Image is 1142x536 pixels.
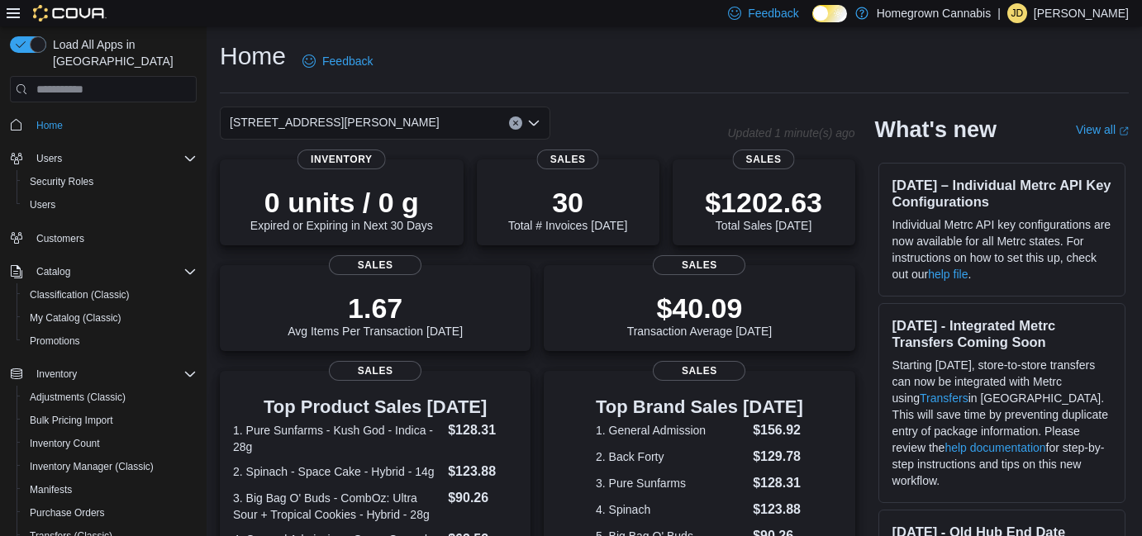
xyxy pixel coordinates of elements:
[23,285,136,305] a: Classification (Classic)
[23,172,100,192] a: Security Roles
[220,40,286,73] h1: Home
[448,488,517,508] dd: $90.26
[36,232,84,245] span: Customers
[812,22,813,23] span: Dark Mode
[23,387,197,407] span: Adjustments (Classic)
[1011,3,1024,23] span: JD
[30,391,126,404] span: Adjustments (Classic)
[36,119,63,132] span: Home
[23,285,197,305] span: Classification (Classic)
[30,149,69,168] button: Users
[812,5,847,22] input: Dark Mode
[23,387,132,407] a: Adjustments (Classic)
[250,186,433,219] p: 0 units / 0 g
[753,420,803,440] dd: $156.92
[877,3,992,23] p: Homegrown Cannabis
[30,114,197,135] span: Home
[537,149,599,169] span: Sales
[705,186,822,232] div: Total Sales [DATE]
[23,410,120,430] a: Bulk Pricing Import
[23,308,197,328] span: My Catalog (Classic)
[23,503,112,523] a: Purchase Orders
[30,364,83,384] button: Inventory
[596,501,746,518] dt: 4. Spinach
[23,480,79,500] a: Manifests
[233,463,441,480] dt: 2. Spinach - Space Cake - Hybrid - 14g
[329,255,421,275] span: Sales
[875,116,997,143] h2: What's new
[233,422,441,455] dt: 1. Pure Sunfarms - Kush God - Indica - 28g
[727,126,854,140] p: Updated 1 minute(s) ago
[23,331,197,351] span: Promotions
[329,361,421,381] span: Sales
[3,363,203,386] button: Inventory
[230,112,440,132] span: [STREET_ADDRESS][PERSON_NAME]
[596,397,803,417] h3: Top Brand Sales [DATE]
[288,292,463,325] p: 1.67
[17,478,203,501] button: Manifests
[30,460,154,473] span: Inventory Manager (Classic)
[892,317,1111,350] h3: [DATE] - Integrated Metrc Transfers Coming Soon
[30,364,197,384] span: Inventory
[892,357,1111,489] p: Starting [DATE], store-to-store transfers can now be integrated with Metrc using in [GEOGRAPHIC_D...
[3,112,203,136] button: Home
[892,177,1111,210] h3: [DATE] – Individual Metrc API Key Configurations
[448,462,517,481] dd: $123.88
[17,170,203,193] button: Security Roles
[30,483,72,496] span: Manifests
[23,480,197,500] span: Manifests
[33,5,107,21] img: Cova
[596,475,746,491] dt: 3. Pure Sunfarms
[233,490,441,523] dt: 3. Big Bag O' Buds - CombOz: Ultra Sour + Tropical Cookies - Hybrid - 28g
[23,457,160,477] a: Inventory Manager (Classic)
[3,147,203,170] button: Users
[17,283,203,306] button: Classification (Classic)
[748,5,798,21] span: Feedback
[627,292,773,325] p: $40.09
[596,422,746,439] dt: 1. General Admission
[30,288,130,301] span: Classification (Classic)
[3,226,203,250] button: Customers
[527,116,540,130] button: Open list of options
[36,152,62,165] span: Users
[30,262,77,282] button: Catalog
[733,149,795,169] span: Sales
[17,409,203,432] button: Bulk Pricing Import
[36,265,70,278] span: Catalog
[1034,3,1129,23] p: [PERSON_NAME]
[17,306,203,330] button: My Catalog (Classic)
[23,410,197,430] span: Bulk Pricing Import
[753,473,803,493] dd: $128.31
[30,116,69,135] a: Home
[705,186,822,219] p: $1202.63
[30,149,197,168] span: Users
[297,149,386,169] span: Inventory
[23,434,197,453] span: Inventory Count
[3,260,203,283] button: Catalog
[36,368,77,381] span: Inventory
[23,172,197,192] span: Security Roles
[892,216,1111,282] p: Individual Metrc API key configurations are now available for all Metrc states. For instructions ...
[296,45,379,78] a: Feedback
[448,420,517,440] dd: $128.31
[653,361,745,381] span: Sales
[23,308,128,328] a: My Catalog (Classic)
[627,292,773,338] div: Transaction Average [DATE]
[17,432,203,455] button: Inventory Count
[288,292,463,338] div: Avg Items Per Transaction [DATE]
[920,391,968,405] a: Transfers
[509,116,522,130] button: Clear input
[17,193,203,216] button: Users
[46,36,197,69] span: Load All Apps in [GEOGRAPHIC_DATA]
[17,501,203,524] button: Purchase Orders
[17,386,203,409] button: Adjustments (Classic)
[653,255,745,275] span: Sales
[23,503,197,523] span: Purchase Orders
[23,457,197,477] span: Inventory Manager (Classic)
[30,262,197,282] span: Catalog
[753,500,803,519] dd: $123.88
[30,228,197,249] span: Customers
[596,448,746,465] dt: 2. Back Forty
[753,447,803,467] dd: $129.78
[1076,123,1129,136] a: View allExternal link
